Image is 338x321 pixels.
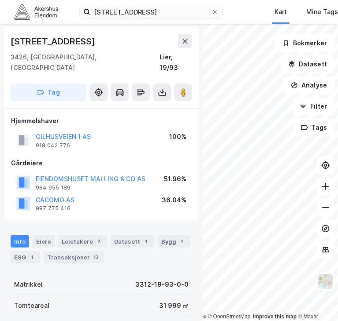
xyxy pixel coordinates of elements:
[169,131,186,142] div: 100%
[36,205,71,212] div: 987 775 416
[293,119,334,136] button: Tags
[36,142,70,149] div: 918 042 776
[253,314,297,320] a: Improve this map
[11,34,97,48] div: [STREET_ADDRESS]
[90,5,212,18] input: Søk på adresse, matrikkel, gårdeiere, leietakere eller personer
[28,253,37,262] div: 1
[11,84,86,101] button: Tag
[162,195,186,205] div: 36.04%
[58,235,107,248] div: Leietakere
[11,251,40,263] div: ESG
[164,174,186,184] div: 51.96%
[92,253,100,262] div: 13
[14,300,49,311] div: Tomteareal
[294,279,338,321] div: Kontrollprogram for chat
[275,34,334,52] button: Bokmerker
[11,116,192,126] div: Hjemmelshaver
[11,52,160,73] div: 3426, [GEOGRAPHIC_DATA], [GEOGRAPHIC_DATA]
[14,279,43,290] div: Matrikkel
[33,235,55,248] div: Eiere
[11,235,29,248] div: Info
[135,279,189,290] div: 3312-19-93-0-0
[306,7,338,17] div: Mine Tags
[208,314,251,320] a: OpenStreetMap
[283,77,334,94] button: Analyse
[159,300,189,311] div: 31 999 ㎡
[281,55,334,73] button: Datasett
[158,235,190,248] div: Bygg
[44,251,104,263] div: Transaksjoner
[160,52,192,73] div: Lier, 19/93
[178,237,187,246] div: 2
[294,279,338,321] iframe: Chat Widget
[142,237,151,246] div: 1
[95,237,104,246] div: 2
[14,4,58,19] img: akershus-eiendom-logo.9091f326c980b4bce74ccdd9f866810c.svg
[11,158,192,168] div: Gårdeiere
[275,7,287,17] div: Kart
[317,273,334,290] img: Z
[292,98,334,115] button: Filter
[111,235,154,248] div: Datasett
[36,184,71,191] div: 984 955 189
